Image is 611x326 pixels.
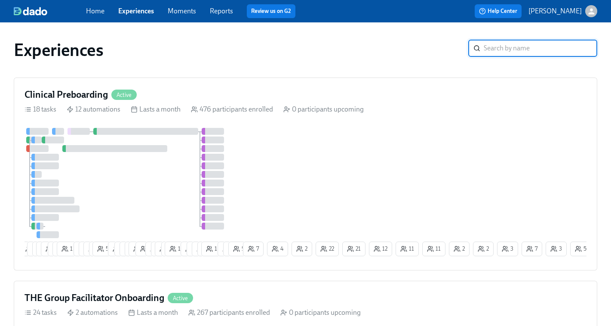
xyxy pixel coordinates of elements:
span: 22 [320,245,334,253]
span: 12 [185,245,199,253]
button: 4 [48,242,69,256]
span: 8 [222,245,234,253]
span: Active [168,295,193,301]
button: 6 [187,242,208,256]
button: 7 [74,242,94,256]
div: 18 tasks [25,105,56,114]
span: 9 [124,245,136,253]
button: 10 [108,242,132,256]
span: 2 [140,245,151,253]
div: 267 participants enrolled [188,308,270,317]
button: 6 [114,242,136,256]
div: 0 participants upcoming [283,105,364,114]
button: 6 [83,242,105,256]
span: 21 [347,245,361,253]
span: 18 [133,245,148,253]
span: Active [111,92,137,98]
button: 10 [41,242,65,256]
span: 6 [119,245,131,253]
button: 11 [422,242,445,256]
button: 2 [151,242,172,256]
span: 9 [150,245,162,253]
a: dado [14,7,86,16]
a: Reports [210,7,233,15]
a: Review us on G2 [251,7,291,16]
a: Clinical PreboardingActive18 tasks 12 automations Lasts a month 476 participants enrolled 0 parti... [14,78,597,270]
div: 24 tasks [25,308,57,317]
button: 2 [449,242,470,256]
button: 5 [89,242,110,256]
button: 16 [165,242,189,256]
button: [PERSON_NAME] [528,5,597,17]
button: 9 [145,242,167,256]
button: 8 [218,242,239,256]
a: Experiences [118,7,154,15]
button: Review us on G2 [247,4,295,18]
span: 12 [374,245,387,253]
button: 4 [267,242,288,256]
span: 6 [88,245,100,253]
span: 5 [575,245,586,253]
button: 3 [197,242,218,256]
button: 14 [155,242,178,256]
img: dado [14,7,47,16]
button: 9 [120,242,141,256]
button: 2 [473,242,494,256]
span: 11 [206,245,220,253]
span: 21 [25,245,39,253]
button: 5 [228,242,249,256]
button: 2 [135,242,156,256]
button: 11 [57,242,80,256]
h1: Experiences [14,40,104,60]
div: 476 participants enrolled [191,105,273,114]
button: Help Center [475,4,522,18]
button: 1 [32,242,53,256]
span: 6 [197,245,209,253]
button: 9 [125,242,146,256]
button: 3 [546,242,567,256]
span: 2 [478,245,489,253]
span: 14 [160,245,174,253]
span: 3 [502,245,513,253]
button: 11 [396,242,419,256]
span: 53 [97,245,112,253]
button: 5 [570,242,591,256]
span: 7 [526,245,537,253]
div: Lasts a month [131,105,181,114]
button: 11 [201,242,224,256]
span: 2 [454,245,465,253]
button: 7 [243,242,264,256]
button: 6 [192,242,213,256]
a: Moments [168,7,196,15]
button: 12 [369,242,392,256]
span: 10 [113,245,127,253]
div: 2 automations [67,308,118,317]
span: Help Center [479,7,517,16]
span: 7 [248,245,259,253]
button: 2 [161,242,182,256]
span: 16 [169,245,184,253]
span: 6 [191,245,203,253]
div: Lasts a month [128,308,178,317]
p: [PERSON_NAME] [528,6,582,16]
button: 22 [316,242,339,256]
button: 3 [497,242,518,256]
span: 2 [296,245,307,253]
button: 8 [52,242,74,256]
button: 18 [129,242,153,256]
span: 11 [427,245,441,253]
span: 5 [233,245,245,253]
span: 4 [272,245,283,253]
button: 12 [181,242,204,256]
button: 4 [79,242,100,256]
div: 12 automations [67,105,120,114]
button: 3 [27,242,48,256]
button: 1 [223,242,244,256]
span: 10 [46,245,60,253]
button: 7 [522,242,542,256]
a: Home [86,7,104,15]
div: 0 participants upcoming [280,308,361,317]
span: 3 [550,245,562,253]
h4: Clinical Preboarding [25,88,108,101]
span: 3 [32,245,43,253]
